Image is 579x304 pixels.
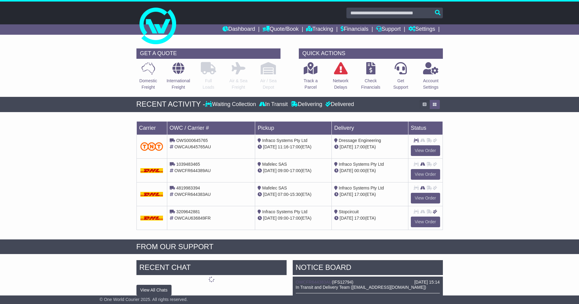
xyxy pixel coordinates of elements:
[174,192,211,197] span: OWCFR644383AU
[136,121,167,135] td: Carrier
[296,285,426,290] span: In Transit and Delivery Team ([EMAIL_ADDRESS][DOMAIN_NAME])
[361,78,380,90] p: Check Financials
[174,144,211,149] span: OWCAU645765AU
[174,168,211,173] span: OWCFR644389AU
[167,78,190,90] p: International Freight
[354,216,365,221] span: 17:00
[201,78,216,90] p: Full Loads
[230,78,248,90] p: Air & Sea Freight
[223,24,255,35] a: Dashboard
[339,186,384,190] span: Infraco Systems Pty Ltd
[354,144,365,149] span: 17:00
[333,280,352,285] span: IFS12794
[278,144,288,149] span: 11:16
[289,101,324,108] div: Delivering
[140,142,163,150] img: TNT_Domestic.png
[324,101,354,108] div: Delivered
[408,24,435,35] a: Settings
[140,168,163,173] img: DHL.png
[340,168,353,173] span: [DATE]
[278,216,288,221] span: 09:00
[136,100,205,109] div: RECENT ACTIVITY -
[258,191,329,198] div: - (ETA)
[339,209,359,214] span: Stopcircuit
[262,24,299,35] a: Quote/Book
[331,121,408,135] td: Delivery
[262,209,307,214] span: Infraco Systems Pty Ltd
[263,168,277,173] span: [DATE]
[258,101,289,108] div: In Transit
[334,215,406,221] div: (ETA)
[290,216,301,221] span: 17:00
[140,216,163,221] img: DHL.png
[339,138,381,143] span: Dressage Engineering
[167,121,255,135] td: OWC / Carrier #
[258,168,329,174] div: - (ETA)
[176,186,200,190] span: 4819983394
[262,162,287,167] span: Mafelec SAS
[411,145,440,156] a: View Order
[296,280,440,285] div: ( )
[176,162,200,167] span: 1039483465
[408,121,443,135] td: Status
[393,78,408,90] p: Get Support
[263,144,277,149] span: [DATE]
[334,168,406,174] div: (ETA)
[258,215,329,221] div: - (ETA)
[354,168,365,173] span: 00:00
[176,138,208,143] span: OWS000645765
[334,144,406,150] div: (ETA)
[332,62,349,94] a: NetworkDelays
[393,62,408,94] a: GetSupport
[136,260,287,277] div: RECENT CHAT
[278,192,288,197] span: 07:00
[341,24,368,35] a: Financials
[136,285,172,295] button: View All Chats
[258,144,329,150] div: - (ETA)
[205,101,257,108] div: Waiting Collection
[423,62,439,94] a: AccountSettings
[303,62,318,94] a: Track aParcel
[140,192,163,197] img: DHL.png
[414,280,440,285] div: [DATE] 15:14
[340,216,353,221] span: [DATE]
[339,162,384,167] span: Infraco Systems Pty Ltd
[293,260,443,277] div: NOTICE BOARD
[176,209,200,214] span: 3209642881
[262,138,307,143] span: Infraco Systems Pty Ltd
[411,193,440,203] a: View Order
[139,62,157,94] a: DomesticFreight
[174,216,211,221] span: OWCAU636849FR
[296,280,332,285] a: OWCFR644383AU
[306,24,333,35] a: Tracking
[263,192,277,197] span: [DATE]
[290,168,301,173] span: 17:00
[263,216,277,221] span: [DATE]
[290,192,301,197] span: 15:30
[423,78,439,90] p: Account Settings
[334,191,406,198] div: (ETA)
[299,48,443,59] div: QUICK ACTIONS
[262,186,287,190] span: Mafelec SAS
[361,62,381,94] a: CheckFinancials
[136,242,443,251] div: FROM OUR SUPPORT
[260,78,277,90] p: Air / Sea Depot
[255,121,332,135] td: Pickup
[340,192,353,197] span: [DATE]
[166,62,190,94] a: InternationalFreight
[136,48,280,59] div: GET A QUOTE
[411,169,440,180] a: View Order
[139,78,157,90] p: Domestic Freight
[376,24,401,35] a: Support
[333,78,348,90] p: Network Delays
[290,144,301,149] span: 17:00
[278,168,288,173] span: 09:00
[411,217,440,227] a: View Order
[100,297,188,302] span: © One World Courier 2025. All rights reserved.
[304,78,318,90] p: Track a Parcel
[354,192,365,197] span: 17:00
[340,144,353,149] span: [DATE]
